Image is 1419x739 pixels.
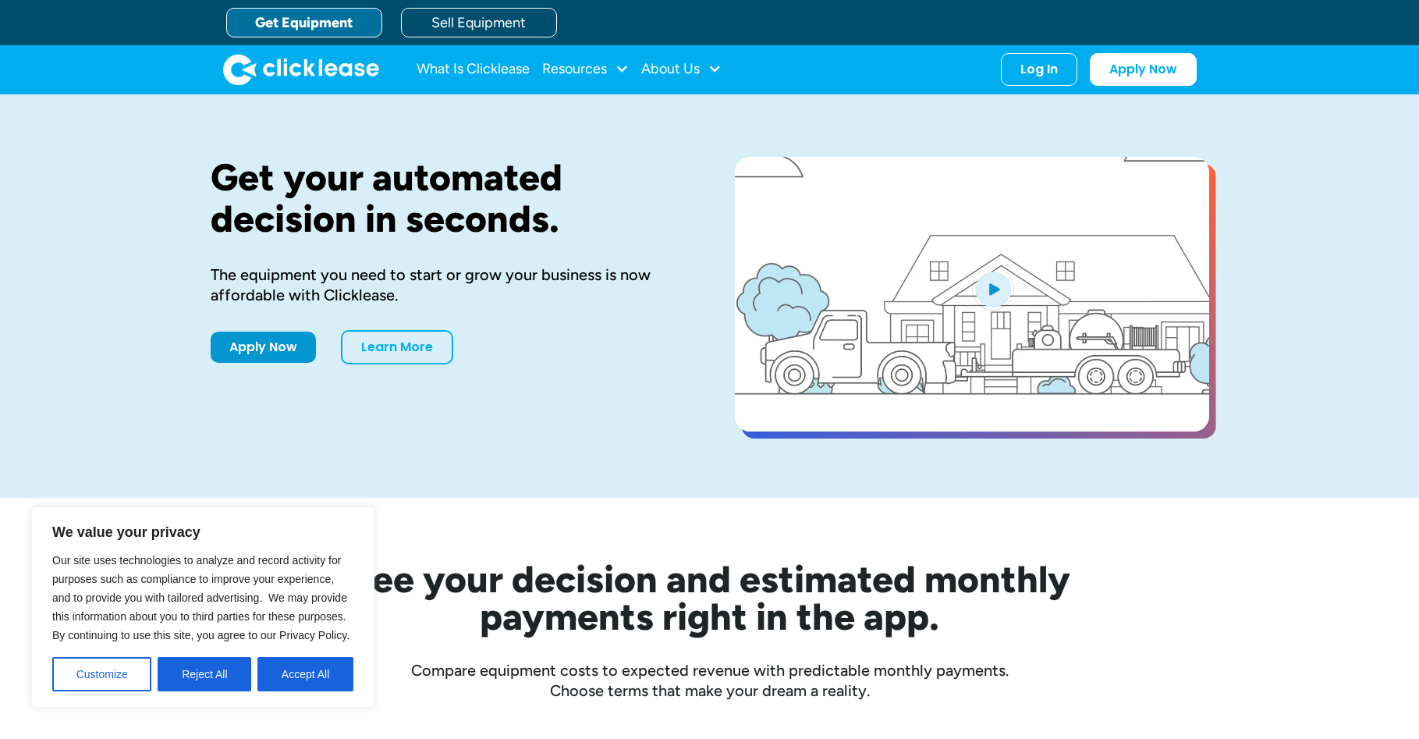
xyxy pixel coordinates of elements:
h1: Get your automated decision in seconds. [211,157,685,240]
button: Accept All [257,657,353,691]
a: Get Equipment [226,8,382,37]
a: Apply Now [211,332,316,363]
a: Sell Equipment [401,8,557,37]
div: Log In [1020,62,1058,77]
div: The equipment you need to start or grow your business is now affordable with Clicklease. [211,265,685,305]
a: Learn More [341,330,453,364]
button: Reject All [158,657,251,691]
div: We value your privacy [31,506,374,708]
span: Our site uses technologies to analyze and record activity for purposes such as compliance to impr... [52,554,349,641]
h2: See your decision and estimated monthly payments right in the app. [273,560,1147,635]
button: Customize [52,657,151,691]
img: Clicklease logo [223,54,379,85]
a: What Is Clicklease [417,54,530,85]
div: Resources [542,54,629,85]
img: Blue play button logo on a light blue circular background [972,267,1014,311]
a: open lightbox [735,157,1209,432]
a: Apply Now [1090,53,1197,86]
div: About Us [641,54,722,85]
p: We value your privacy [52,523,353,542]
a: home [223,54,379,85]
div: Compare equipment costs to expected revenue with predictable monthly payments. Choose terms that ... [211,660,1209,701]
